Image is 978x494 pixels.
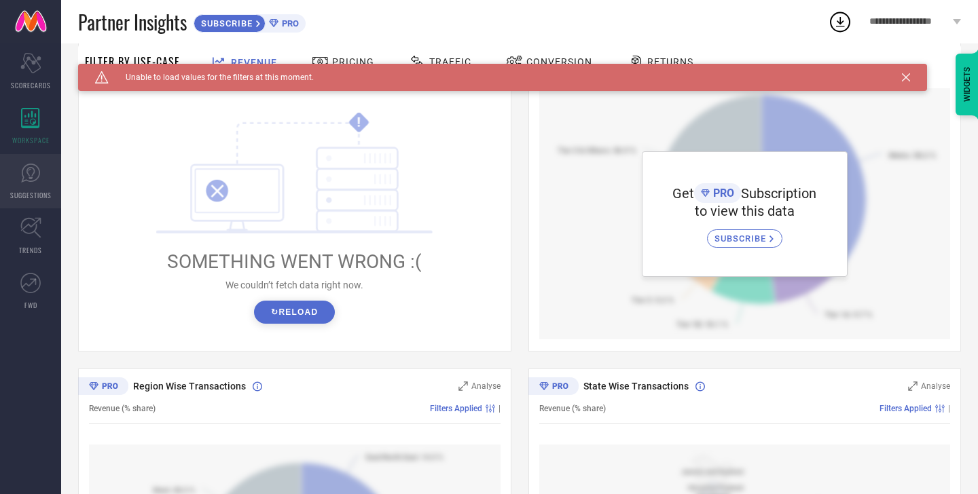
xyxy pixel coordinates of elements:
svg: Zoom [458,381,468,391]
span: Get [672,185,694,202]
div: Premium [528,377,579,398]
span: Revenue [231,57,277,68]
span: Conversion [526,56,592,67]
span: Filters Applied [430,404,482,413]
span: PRO [710,187,734,199]
a: SUBSCRIBEPRO [194,11,306,33]
span: Partner Insights [78,8,187,36]
span: SUGGESTIONS [10,190,52,200]
span: We couldn’t fetch data right now. [225,280,363,290]
span: SCORECARDS [11,80,51,90]
span: SUBSCRIBE [194,18,256,28]
span: Traffic [429,56,471,67]
span: Filter By Use-Case [85,54,180,70]
tspan: ! [357,115,361,130]
span: Revenue (% share) [539,404,606,413]
span: to view this data [695,203,795,219]
button: ↻Reload [254,301,335,324]
div: Open download list [828,9,852,34]
a: SUBSCRIBE [707,219,782,248]
span: Region Wise Transactions [133,381,246,392]
span: | [499,404,501,413]
span: Pricing [332,56,374,67]
span: Returns [647,56,693,67]
span: SOMETHING WENT WRONG :( [167,250,422,273]
span: Filters Applied [880,404,932,413]
div: Premium [78,377,128,398]
span: PRO [278,18,299,28]
span: State Wise Transactions [583,381,689,392]
span: Revenue (% share) [89,404,156,413]
span: Subscription [741,185,816,202]
span: SUBSCRIBE [714,233,769,244]
span: FWD [24,300,37,310]
span: Unable to load values for the filters at this moment. [109,73,314,82]
span: Analyse [921,381,950,391]
svg: Zoom [908,381,918,391]
span: TRENDS [19,245,42,255]
span: Analyse [471,381,501,391]
span: | [948,404,950,413]
span: WORKSPACE [12,135,50,145]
